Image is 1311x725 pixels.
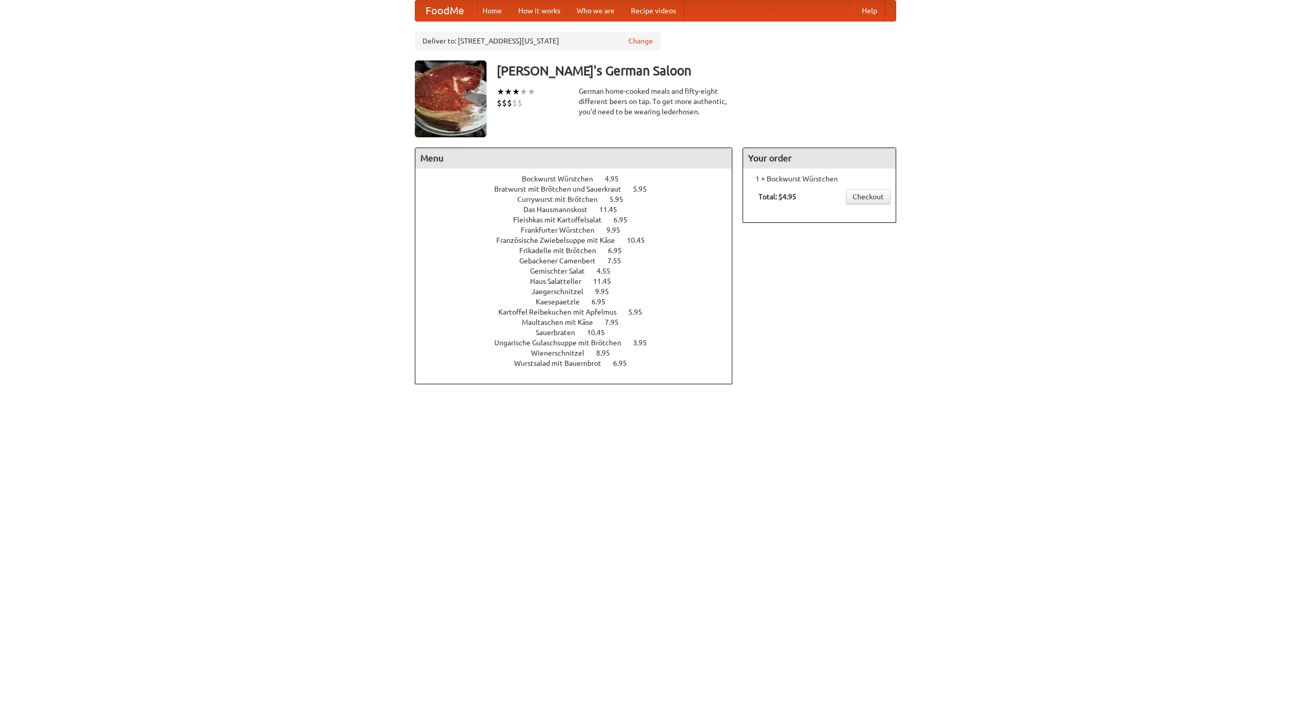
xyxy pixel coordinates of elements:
span: Das Hausmannskost [523,205,598,214]
span: 6.95 [608,246,632,255]
span: Bratwurst mit Brötchen und Sauerkraut [494,185,631,193]
a: FoodMe [415,1,474,21]
span: Gemischter Salat [530,267,595,275]
li: ★ [512,86,520,97]
span: Kaesepaetzle [536,298,590,306]
img: angular.jpg [415,60,487,137]
a: Help [854,1,885,21]
a: Ungarische Gulaschsuppe mit Brötchen 3.95 [494,339,666,347]
a: Recipe videos [623,1,684,21]
span: 7.55 [607,257,631,265]
a: Wienerschnitzel 8.95 [531,349,629,357]
span: Frikadelle mit Brötchen [519,246,606,255]
a: Französische Zwiebelsuppe mit Käse 10.45 [496,236,664,244]
li: ★ [504,86,512,97]
a: Bockwurst Würstchen 4.95 [522,175,638,183]
span: 11.45 [599,205,627,214]
a: Kaesepaetzle 6.95 [536,298,624,306]
a: Fleishkas mit Kartoffelsalat 6.95 [513,216,646,224]
li: ★ [520,86,527,97]
a: Frikadelle mit Brötchen 6.95 [519,246,641,255]
span: Ungarische Gulaschsuppe mit Brötchen [494,339,631,347]
span: 9.95 [595,287,619,296]
span: 6.95 [614,216,638,224]
a: Change [628,36,653,46]
a: Maultaschen mit Käse 7.95 [522,318,638,326]
span: Currywurst mit Brötchen [517,195,608,203]
a: Jaegerschnitzel 9.95 [532,287,628,296]
a: Bratwurst mit Brötchen und Sauerkraut 5.95 [494,185,666,193]
span: Jaegerschnitzel [532,287,594,296]
span: 10.45 [627,236,655,244]
li: 1 × Bockwurst Würstchen [748,174,891,184]
span: 7.95 [605,318,629,326]
span: 8.95 [596,349,620,357]
a: Home [474,1,510,21]
div: Deliver to: [STREET_ADDRESS][US_STATE] [415,32,661,50]
a: Frankfurter Würstchen 9.95 [521,226,639,234]
a: Checkout [846,189,891,204]
h4: Your order [743,148,896,169]
li: ★ [527,86,535,97]
li: $ [497,97,502,109]
div: German home-cooked meals and fifty-eight different beers on tap. To get more authentic, you'd nee... [579,86,732,117]
h3: [PERSON_NAME]'s German Saloon [497,60,896,81]
li: $ [517,97,522,109]
span: 4.55 [597,267,621,275]
span: Sauerbraten [536,328,585,337]
span: 10.45 [587,328,615,337]
h4: Menu [415,148,732,169]
span: 6.95 [613,359,637,367]
li: $ [512,97,517,109]
span: Wurstsalad mit Bauernbrot [514,359,611,367]
span: 4.95 [605,175,629,183]
li: $ [502,97,507,109]
a: Kartoffel Reibekuchen mit Apfelmus 5.95 [498,308,661,316]
li: $ [507,97,512,109]
span: Maultaschen mit Käse [522,318,603,326]
a: How it works [510,1,568,21]
span: 5.95 [633,185,657,193]
span: Französische Zwiebelsuppe mit Käse [496,236,625,244]
span: 5.95 [609,195,633,203]
span: Frankfurter Würstchen [521,226,605,234]
li: ★ [497,86,504,97]
span: Fleishkas mit Kartoffelsalat [513,216,612,224]
span: Wienerschnitzel [531,349,595,357]
span: 6.95 [591,298,616,306]
a: Das Hausmannskost 11.45 [523,205,636,214]
a: Currywurst mit Brötchen 5.95 [517,195,642,203]
span: Kartoffel Reibekuchen mit Apfelmus [498,308,627,316]
a: Wurstsalad mit Bauernbrot 6.95 [514,359,646,367]
a: Gebackener Camenbert 7.55 [519,257,640,265]
a: Who we are [568,1,623,21]
span: Gebackener Camenbert [519,257,606,265]
a: Haus Salatteller 11.45 [530,277,630,285]
b: Total: $4.95 [758,193,796,201]
span: Haus Salatteller [530,277,591,285]
span: 9.95 [606,226,630,234]
span: Bockwurst Würstchen [522,175,603,183]
a: Gemischter Salat 4.55 [530,267,629,275]
span: 5.95 [628,308,652,316]
span: 11.45 [593,277,621,285]
a: Sauerbraten 10.45 [536,328,624,337]
span: 3.95 [633,339,657,347]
